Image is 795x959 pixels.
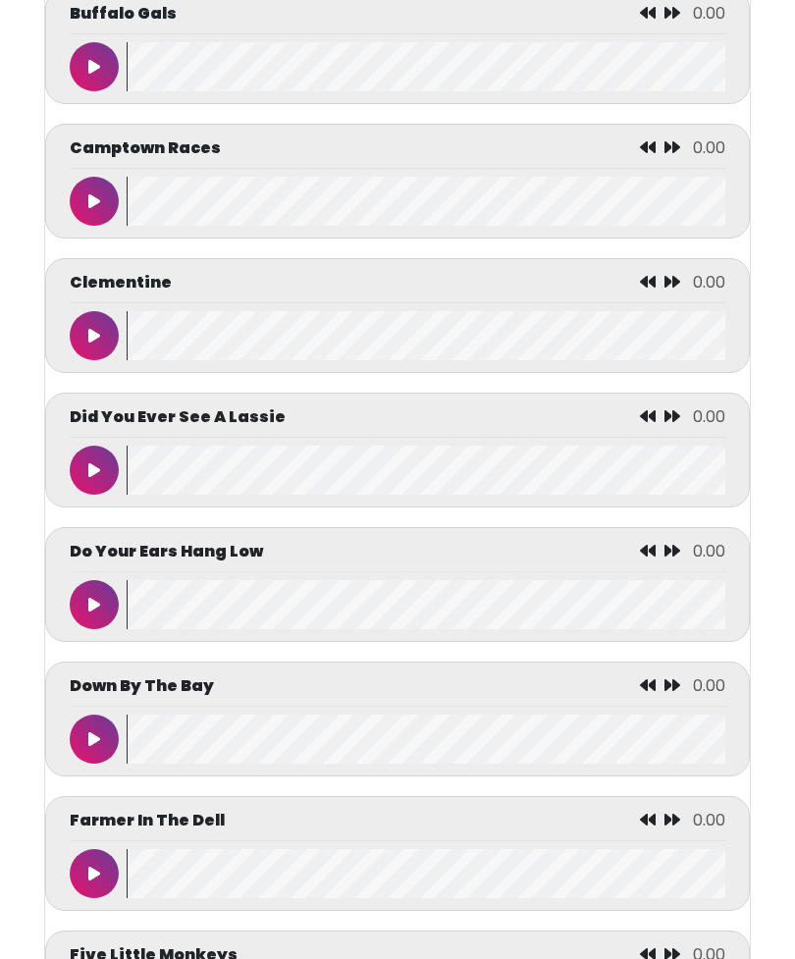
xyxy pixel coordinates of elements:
[70,405,286,429] p: Did You Ever See A Lassie
[693,674,725,697] span: 0.00
[693,405,725,428] span: 0.00
[693,2,725,25] span: 0.00
[70,674,214,698] p: Down By The Bay
[70,136,221,160] p: Camptown Races
[70,271,172,294] p: Clementine
[70,809,225,832] p: Farmer In The Dell
[693,809,725,831] span: 0.00
[693,271,725,293] span: 0.00
[70,540,263,563] p: Do Your Ears Hang Low
[693,136,725,159] span: 0.00
[70,2,177,26] p: Buffalo Gals
[693,540,725,562] span: 0.00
